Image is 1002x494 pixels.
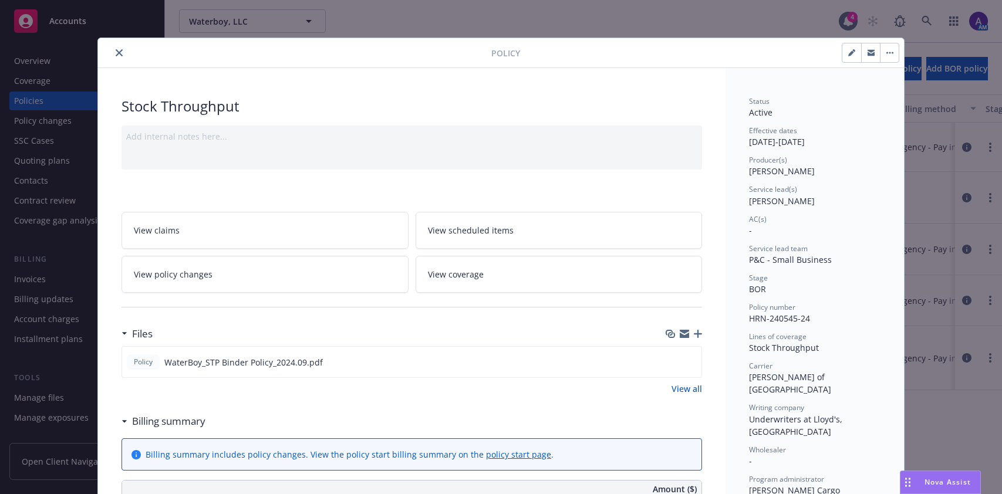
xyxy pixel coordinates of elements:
[749,342,819,353] span: Stock Throughput
[749,195,815,207] span: [PERSON_NAME]
[122,414,205,429] div: Billing summary
[749,243,808,253] span: Service lead team
[164,356,323,368] span: WaterBoy_STP Binder Policy_2024.09.pdf
[486,449,551,460] a: policy start page
[749,474,824,484] span: Program administrator
[672,383,702,395] a: View all
[122,96,702,116] div: Stock Throughput
[112,46,126,60] button: close
[749,184,797,194] span: Service lead(s)
[134,224,180,236] span: View claims
[749,155,787,165] span: Producer(s)
[749,126,797,136] span: Effective dates
[900,471,915,493] div: Drag to move
[749,225,752,236] span: -
[416,256,703,293] a: View coverage
[749,107,772,118] span: Active
[122,326,153,341] div: Files
[925,477,971,487] span: Nova Assist
[749,165,815,177] span: [PERSON_NAME]
[126,130,697,143] div: Add internal notes here...
[900,471,981,494] button: Nova Assist
[749,96,770,106] span: Status
[749,361,772,371] span: Carrier
[749,302,795,312] span: Policy number
[749,273,768,283] span: Stage
[749,254,832,265] span: P&C - Small Business
[749,214,767,224] span: AC(s)
[134,268,212,280] span: View policy changes
[686,356,697,368] button: preview file
[749,402,804,412] span: Writing company
[131,357,155,367] span: Policy
[416,212,703,249] a: View scheduled items
[428,268,484,280] span: View coverage
[146,448,554,461] div: Billing summary includes policy changes. View the policy start billing summary on the .
[122,212,409,249] a: View claims
[122,256,409,293] a: View policy changes
[749,371,831,395] span: [PERSON_NAME] of [GEOGRAPHIC_DATA]
[749,126,880,148] div: [DATE] - [DATE]
[428,224,514,236] span: View scheduled items
[132,414,205,429] h3: Billing summary
[749,313,810,324] span: HRN-240545-24
[749,414,845,437] span: Underwriters at Lloyd's, [GEOGRAPHIC_DATA]
[491,47,520,59] span: Policy
[749,445,786,455] span: Wholesaler
[667,356,677,368] button: download file
[749,331,807,341] span: Lines of coverage
[749,455,752,466] span: -
[132,326,153,341] h3: Files
[749,283,766,295] span: BOR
